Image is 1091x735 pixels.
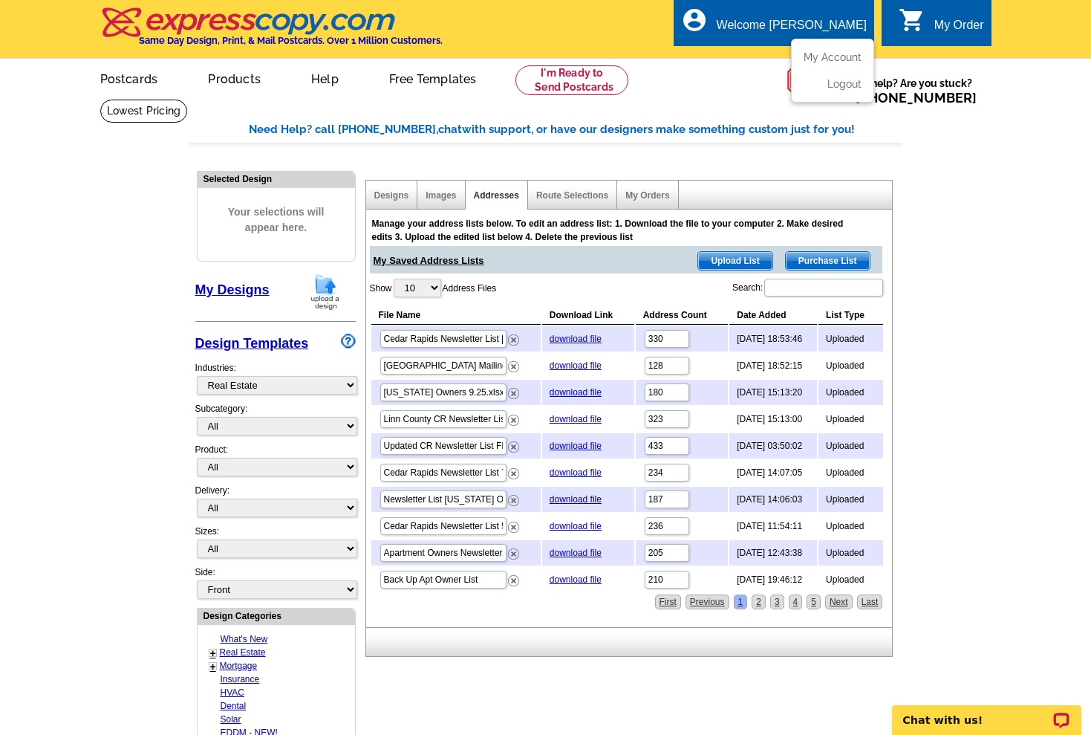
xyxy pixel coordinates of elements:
[804,51,862,63] a: My Account
[221,714,241,725] a: Solar
[508,331,519,342] a: Remove this list
[729,540,817,566] td: [DATE] 12:43:38
[220,661,258,671] a: Mortgage
[374,246,484,268] span: My Saved Address Lists
[195,443,356,484] div: Product:
[210,661,216,673] a: +
[508,385,519,395] a: Remove this list
[770,595,784,609] a: 3
[729,460,817,485] td: [DATE] 14:07:05
[508,548,519,560] img: delete.png
[818,460,883,485] td: Uploaded
[365,60,501,95] a: Free Templates
[508,545,519,556] a: Remove this list
[550,467,602,478] a: download file
[550,334,602,344] a: download file
[550,414,602,424] a: download file
[370,277,497,299] label: Show Address Files
[818,306,883,325] th: List Type
[717,19,867,39] div: Welcome [PERSON_NAME]
[830,76,984,106] span: Need help? Are you stuck?
[195,282,270,297] a: My Designs
[698,252,772,270] span: Upload List
[195,336,309,351] a: Design Templates
[732,277,885,298] label: Search:
[426,190,456,201] a: Images
[827,78,862,90] a: Logout
[508,468,519,479] img: delete.png
[899,7,925,33] i: shopping_cart
[508,361,519,372] img: delete.png
[729,326,817,352] td: [DATE] 18:53:46
[550,494,602,505] a: download file
[195,402,356,443] div: Subcategory:
[786,252,870,270] span: Purchase List
[100,18,443,46] a: Same Day Design, Print, & Mail Postcards. Over 1 Million Customers.
[818,353,883,378] td: Uploaded
[508,441,519,453] img: delete.png
[508,412,519,422] a: Remove this list
[818,433,883,459] td: Uploaded
[550,521,602,531] a: download file
[508,334,519,346] img: delete.png
[729,487,817,512] td: [DATE] 14:06:03
[195,525,356,566] div: Sizes:
[508,465,519,476] a: Remove this list
[438,123,462,136] span: chat
[729,407,817,432] td: [DATE] 15:13:00
[249,121,902,138] div: Need Help? call [PHONE_NUMBER], with support, or have our designers make something custom just fo...
[341,334,356,349] img: design-wizard-help-icon.png
[508,572,519,583] a: Remove this list
[209,190,344,250] span: Your selections will appear here.
[374,190,409,201] a: Designs
[550,360,602,371] a: download file
[818,567,883,592] td: Uploaded
[685,595,729,609] a: Previous
[198,172,355,186] div: Selected Design
[508,358,519,369] a: Remove this list
[818,514,883,539] td: Uploaded
[856,90,977,106] a: [PHONE_NUMBER]
[508,575,519,586] img: delete.png
[830,90,977,106] span: Call
[198,609,355,623] div: Design Categories
[789,595,803,609] a: 4
[681,7,708,33] i: account_circle
[934,19,984,39] div: My Order
[818,380,883,405] td: Uploaded
[508,415,519,426] img: delete.png
[729,306,817,325] th: Date Added
[195,484,356,525] div: Delivery:
[220,647,266,658] a: Real Estate
[550,574,602,585] a: download file
[764,279,883,297] input: Search:
[306,273,345,311] img: upload-design
[508,438,519,449] a: Remove this list
[221,687,244,698] a: HVAC
[508,522,519,533] img: delete.png
[752,595,766,609] a: 2
[371,306,541,325] th: File Name
[729,514,817,539] td: [DATE] 11:54:11
[787,59,830,102] img: help
[625,190,669,201] a: My Orders
[474,190,519,201] a: Addresses
[899,16,984,35] a: shopping_cart My Order
[221,634,268,644] a: What's New
[655,595,681,609] a: First
[729,380,817,405] td: [DATE] 15:13:20
[818,487,883,512] td: Uploaded
[210,647,216,659] a: +
[882,688,1091,735] iframe: LiveChat chat widget
[550,441,602,451] a: download file
[287,60,362,95] a: Help
[734,595,748,609] a: 1
[536,190,608,201] a: Route Selections
[807,595,821,609] a: 5
[508,519,519,529] a: Remove this list
[729,567,817,592] td: [DATE] 19:46:12
[139,35,443,46] h4: Same Day Design, Print, & Mail Postcards. Over 1 Million Customers.
[550,387,602,398] a: download file
[195,566,356,600] div: Side:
